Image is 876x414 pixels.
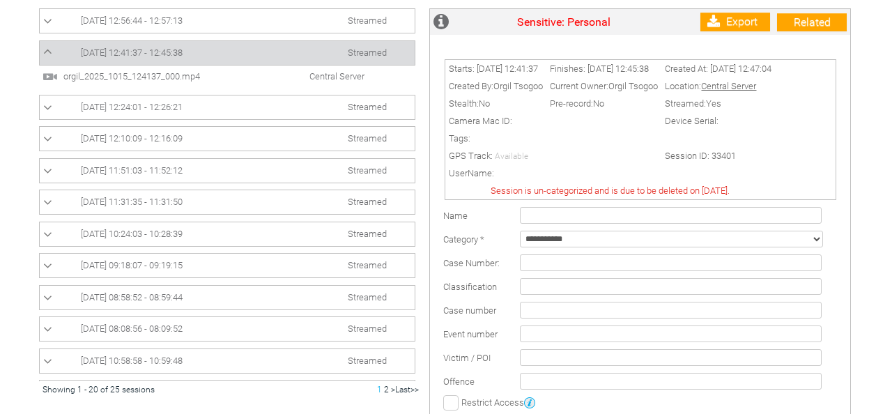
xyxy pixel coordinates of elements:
[384,385,389,394] a: 2
[43,385,155,394] span: Showing 1 - 20 of 25 sessions
[81,15,183,26] span: [DATE] 12:56:44 - 12:57:13
[43,99,411,116] a: [DATE] 12:24:01 - 12:26:21
[348,197,387,207] span: Streamed
[449,133,470,144] span: Tags:
[550,63,585,74] span: Finishes:
[546,95,661,112] td: Pre-record:
[445,77,546,95] td: Created By:
[81,355,183,366] span: [DATE] 10:58:58 - 10:59:48
[443,210,468,221] label: Name
[348,15,387,26] span: Streamed
[449,63,475,74] span: Starts:
[452,9,676,35] td: Sensitive: Personal
[449,168,494,178] span: UserName:
[348,229,387,239] span: Streamed
[493,81,543,91] span: Orgil Tsogoo
[43,289,411,306] a: [DATE] 08:58:52 - 08:59:44
[449,151,493,161] span: GPS Track:
[445,112,661,130] td: Camera Mac ID:
[43,321,411,337] a: [DATE] 08:08:56 - 08:09:52
[712,151,736,161] span: 33401
[710,63,771,74] span: [DATE] 12:47:04
[348,133,387,144] span: Streamed
[587,63,649,74] span: [DATE] 12:45:38
[443,376,475,387] span: Offence
[81,229,183,239] span: [DATE] 10:24:03 - 10:28:39
[479,98,490,109] span: No
[706,98,721,109] span: Yes
[777,13,847,31] a: Related
[81,260,183,270] span: [DATE] 09:18:07 - 09:19:15
[443,258,500,268] span: Case Number:
[43,353,411,369] a: [DATE] 10:58:58 - 10:59:48
[665,151,709,161] span: Session ID:
[43,257,411,274] a: [DATE] 09:18:07 - 09:19:15
[43,194,411,210] a: [DATE] 11:31:35 - 11:31:50
[546,77,661,95] td: Current Owner:
[348,165,387,176] span: Streamed
[43,226,411,243] a: [DATE] 10:24:03 - 10:28:39
[348,292,387,302] span: Streamed
[665,63,708,74] span: Created At:
[440,393,847,411] td: Restrict Access
[43,45,411,61] a: [DATE] 12:41:37 - 12:45:38
[391,385,395,394] a: >
[491,185,730,196] span: Session is un-categorized and is due to be deleted on [DATE].
[443,282,497,292] span: Classification
[275,71,371,82] span: Central Server
[608,81,658,91] span: Orgil Tsogoo
[81,165,183,176] span: [DATE] 11:51:03 - 11:52:12
[43,130,411,147] a: [DATE] 12:10:09 - 12:16:09
[348,323,387,334] span: Streamed
[81,292,183,302] span: [DATE] 08:58:52 - 08:59:44
[81,102,183,112] span: [DATE] 12:24:01 - 12:26:21
[81,47,183,58] span: [DATE] 12:41:37 - 12:45:38
[43,69,58,84] img: video24.svg
[443,329,498,339] span: Event number
[81,197,183,207] span: [DATE] 11:31:35 - 11:31:50
[377,385,382,394] span: 1
[477,63,538,74] span: [DATE] 12:41:37
[445,95,546,112] td: Stealth:
[43,162,411,179] a: [DATE] 11:51:03 - 11:52:12
[661,77,775,95] td: Location:
[348,47,387,58] span: Streamed
[443,234,484,245] label: Category *
[348,260,387,270] span: Streamed
[700,13,770,31] a: Export
[43,70,371,81] a: orgil_2025_1015_124137_000.mp4 Central Server
[443,353,491,363] span: Victim / POI
[348,355,387,366] span: Streamed
[661,95,775,112] td: Streamed:
[665,116,719,126] span: Device Serial:
[348,102,387,112] span: Streamed
[81,133,183,144] span: [DATE] 12:10:09 - 12:16:09
[443,305,496,316] span: Case number
[395,385,419,394] a: Last>>
[60,71,272,82] span: orgil_2025_1015_124137_000.mp4
[81,323,183,334] span: [DATE] 08:08:56 - 08:09:52
[701,81,756,91] span: Central Server
[43,13,411,29] a: [DATE] 12:56:44 - 12:57:13
[593,98,604,109] span: No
